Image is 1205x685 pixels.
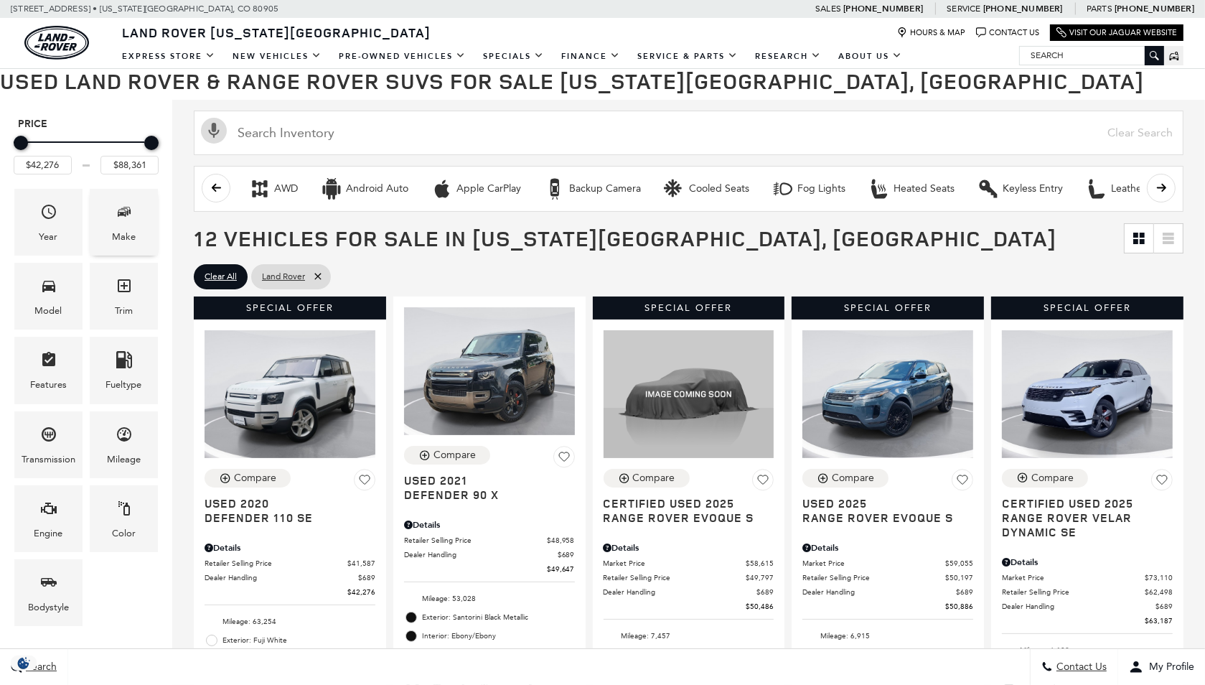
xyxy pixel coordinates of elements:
[977,178,999,200] div: Keyless Entry
[40,422,57,452] span: Transmission
[346,182,408,195] div: Android Auto
[11,4,278,14] a: [STREET_ADDRESS] • [US_STATE][GEOGRAPHIC_DATA], CO 80905
[113,24,439,41] a: Land Rover [US_STATE][GEOGRAPHIC_DATA]
[1002,601,1155,612] span: Dealer Handling
[14,485,83,552] div: EngineEngine
[422,610,575,625] span: Exterior: Santorini Black Metallic
[30,377,67,393] div: Features
[1002,556,1173,569] div: Pricing Details - Range Rover Velar Dynamic SE
[431,178,453,200] div: Apple CarPlay
[604,496,774,525] a: Certified Used 2025Range Rover Evoque S
[1118,649,1205,685] button: Open user profile menu
[234,472,276,485] div: Compare
[404,446,490,465] button: Compare Vehicle
[983,3,1063,14] a: [PHONE_NUMBER]
[90,411,158,478] div: MileageMileage
[40,348,57,377] span: Features
[802,587,956,597] span: Dealer Handling
[802,558,973,569] a: Market Price $59,055
[14,559,83,626] div: BodystyleBodystyle
[604,496,764,511] span: Certified Used 2025
[354,469,375,496] button: Save Vehicle
[34,526,63,541] div: Engine
[945,572,973,583] span: $50,197
[113,44,224,69] a: EXPRESS STORE
[321,178,342,200] div: Android Auto
[802,496,962,511] span: Used 2025
[456,182,521,195] div: Apple CarPlay
[122,24,431,41] span: Land Rover [US_STATE][GEOGRAPHIC_DATA]
[629,44,746,69] a: Service & Parts
[222,633,375,648] span: Exterior: Fuji White
[746,601,774,612] span: $50,486
[802,511,962,525] span: Range Rover Evoque S
[90,337,158,404] div: FueltypeFueltype
[115,303,133,319] div: Trim
[205,572,358,583] span: Dealer Handling
[802,587,973,597] a: Dealer Handling $689
[1147,174,1176,202] button: scroll right
[604,330,774,458] img: 2025 Land Rover Range Rover Evoque S
[1002,601,1173,612] a: Dealer Handling $689
[18,118,154,131] h5: Price
[544,178,566,200] div: Backup Camera
[604,511,764,525] span: Range Rover Evoque S
[116,348,133,377] span: Fueltype
[100,156,159,174] input: Maximum
[1002,496,1162,511] span: Certified Used 2025
[40,200,57,229] span: Year
[945,558,973,569] span: $59,055
[14,411,83,478] div: TransmissionTransmission
[802,627,973,646] li: Mileage: 6,915
[1020,47,1163,64] input: Search
[604,587,774,597] a: Dealer Handling $689
[423,174,529,204] button: Apple CarPlayApple CarPlay
[404,473,575,502] a: Used 2021Defender 90 X
[404,564,575,574] a: $49,647
[558,549,575,560] span: $689
[1003,182,1063,195] div: Keyless Entry
[945,601,973,612] span: $50,886
[113,44,911,69] nav: Main Navigation
[422,629,575,643] span: Interior: Ebony/Ebony
[205,572,375,583] a: Dealer Handling $689
[249,178,271,200] div: AWD
[433,449,476,462] div: Compare
[547,535,575,546] span: $48,958
[569,182,641,195] div: Backup Camera
[868,178,890,200] div: Heated Seats
[604,587,757,597] span: Dealer Handling
[404,549,575,560] a: Dealer Handling $689
[553,44,629,69] a: Finance
[1086,178,1107,200] div: Leather Seats
[194,297,386,320] div: Special Offer
[262,268,305,286] span: Land Rover
[604,469,690,488] button: Compare Vehicle
[815,4,841,14] span: Sales
[752,469,774,496] button: Save Vehicle
[116,274,133,303] span: Trim
[1115,3,1194,14] a: [PHONE_NUMBER]
[1002,587,1173,597] a: Retailer Selling Price $62,498
[404,549,558,560] span: Dealer Handling
[224,44,330,69] a: New Vehicles
[1143,661,1194,674] span: My Profile
[1002,615,1173,626] a: $63,187
[404,473,564,488] span: Used 2021
[604,558,746,569] span: Market Price
[802,330,973,458] img: 2025 Land Rover Range Rover Evoque S
[1145,615,1173,626] span: $63,187
[14,189,83,256] div: YearYear
[802,541,973,554] div: Pricing Details - Range Rover Evoque S
[1002,469,1088,488] button: Compare Vehicle
[1155,601,1173,612] span: $689
[1002,572,1173,583] a: Market Price $73,110
[746,44,830,69] a: Research
[194,223,1056,253] span: 12 Vehicles for Sale in [US_STATE][GEOGRAPHIC_DATA], [GEOGRAPHIC_DATA]
[404,488,564,502] span: Defender 90 X
[24,26,89,60] a: land-rover
[144,136,159,150] div: Maximum Price
[116,200,133,229] span: Make
[90,263,158,330] div: TrimTrim
[116,496,133,526] span: Color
